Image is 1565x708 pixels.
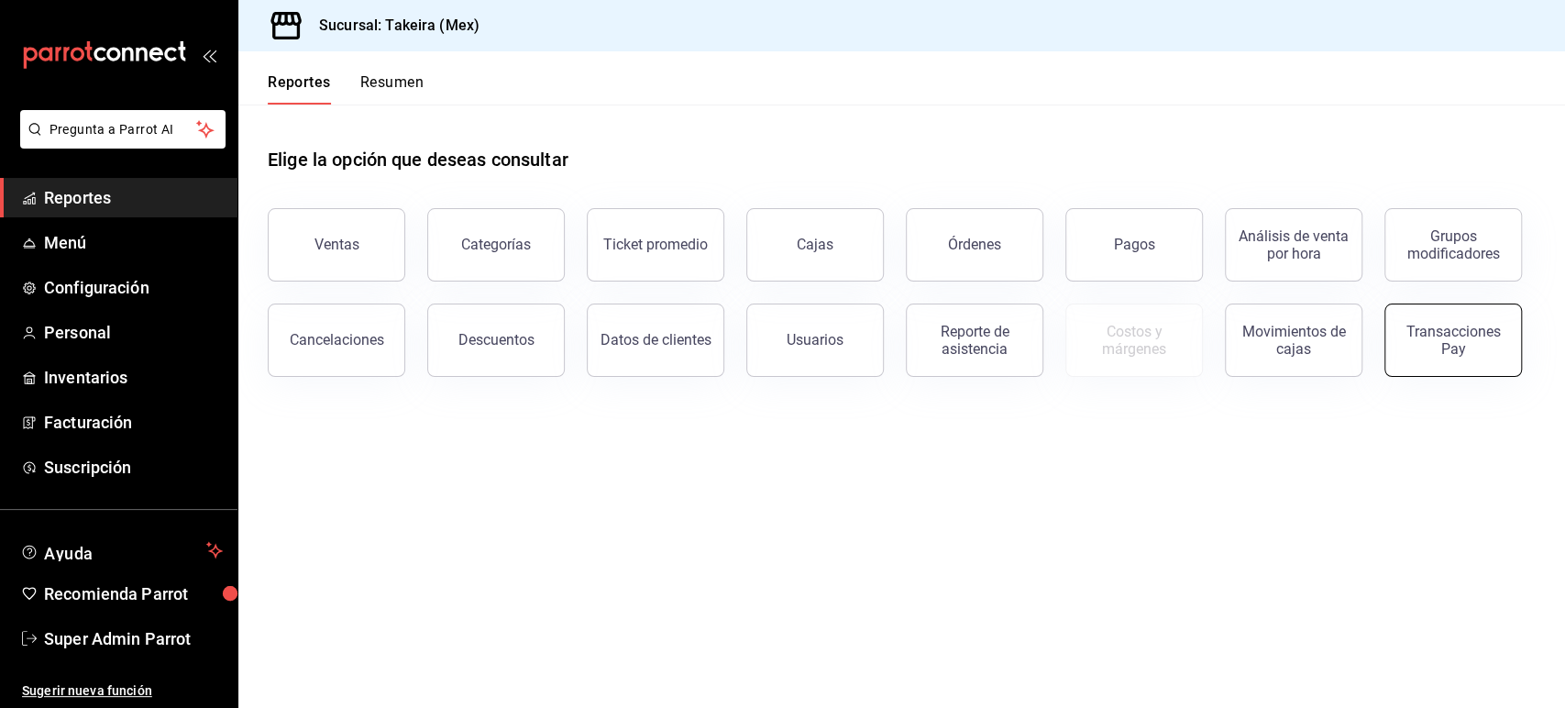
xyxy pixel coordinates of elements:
span: Recomienda Parrot [44,581,223,606]
div: Reporte de asistencia [918,323,1031,358]
div: Pagos [1114,236,1155,253]
button: Usuarios [746,304,884,377]
div: Categorías [461,236,531,253]
button: Ventas [268,208,405,282]
span: Configuración [44,275,223,300]
span: Ayuda [44,539,199,561]
div: Grupos modificadores [1396,227,1510,262]
button: Grupos modificadores [1384,208,1522,282]
div: Usuarios [787,331,843,348]
button: Reportes [268,73,331,105]
div: Cajas [797,234,834,256]
h1: Elige la opción que deseas consultar [268,146,568,173]
div: Análisis de venta por hora [1237,227,1350,262]
div: Transacciones Pay [1396,323,1510,358]
div: Costos y márgenes [1077,323,1191,358]
div: Descuentos [458,331,535,348]
div: Órdenes [948,236,1001,253]
span: Menú [44,230,223,255]
button: Órdenes [906,208,1043,282]
div: navigation tabs [268,73,424,105]
div: Movimientos de cajas [1237,323,1350,358]
div: Ventas [314,236,359,253]
span: Sugerir nueva función [22,681,223,701]
button: Resumen [360,73,424,105]
button: Análisis de venta por hora [1225,208,1362,282]
button: Contrata inventarios para ver este reporte [1065,304,1203,377]
button: open_drawer_menu [202,48,216,62]
button: Transacciones Pay [1384,304,1522,377]
div: Cancelaciones [290,331,384,348]
a: Cajas [746,208,884,282]
button: Pagos [1065,208,1203,282]
div: Datos de clientes [601,331,711,348]
button: Pregunta a Parrot AI [20,110,226,149]
span: Pregunta a Parrot AI [50,120,197,139]
button: Cancelaciones [268,304,405,377]
a: Pregunta a Parrot AI [13,133,226,152]
div: Ticket promedio [603,236,708,253]
button: Descuentos [427,304,565,377]
button: Categorías [427,208,565,282]
span: Super Admin Parrot [44,626,223,651]
span: Personal [44,320,223,345]
span: Facturación [44,410,223,435]
span: Inventarios [44,365,223,390]
button: Datos de clientes [587,304,724,377]
span: Reportes [44,185,223,210]
button: Reporte de asistencia [906,304,1043,377]
h3: Sucursal: Takeira (Mex) [304,15,479,37]
button: Ticket promedio [587,208,724,282]
button: Movimientos de cajas [1225,304,1362,377]
span: Suscripción [44,455,223,480]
